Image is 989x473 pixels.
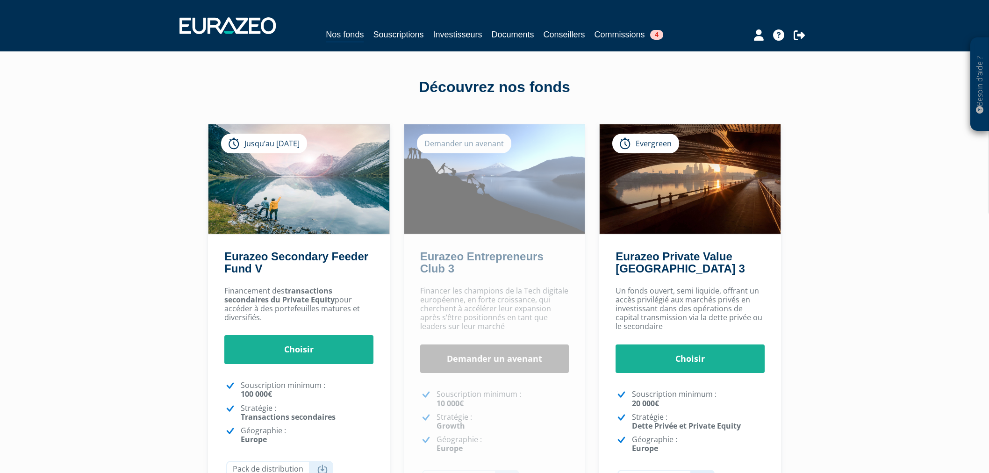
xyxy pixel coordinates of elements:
strong: Growth [437,421,465,431]
a: Documents [492,28,534,41]
a: Eurazeo Secondary Feeder Fund V [224,250,368,275]
p: Financer les champions de la Tech digitale européenne, en forte croissance, qui cherchent à accél... [420,287,569,331]
p: Géographie : [241,426,373,444]
strong: transactions secondaires du Private Equity [224,286,335,305]
p: Souscription minimum : [241,381,373,399]
p: Financement des pour accéder à des portefeuilles matures et diversifiés. [224,287,373,322]
a: Commissions4 [595,28,663,41]
strong: 100 000€ [241,389,272,399]
img: Eurazeo Private Value Europe 3 [600,124,781,234]
strong: Transactions secondaires [241,412,336,422]
a: Choisir [224,335,373,364]
a: Choisir [616,344,765,373]
p: Stratégie : [241,404,373,422]
strong: 20 000€ [632,398,659,408]
a: Souscriptions [373,28,423,41]
p: Stratégie : [632,413,765,430]
p: Géographie : [437,435,569,453]
p: Un fonds ouvert, semi liquide, offrant un accès privilégié aux marchés privés en investissant dan... [616,287,765,331]
a: Nos fonds [326,28,364,43]
div: Jusqu’au [DATE] [221,134,307,153]
a: Eurazeo Entrepreneurs Club 3 [420,250,544,275]
strong: 10 000€ [437,398,464,408]
a: Investisseurs [433,28,482,41]
img: Eurazeo Entrepreneurs Club 3 [404,124,585,234]
span: 4 [650,30,663,40]
img: Eurazeo Secondary Feeder Fund V [208,124,389,234]
p: Stratégie : [437,413,569,430]
p: Souscription minimum : [437,390,569,408]
div: Demander un avenant [417,134,511,153]
p: Souscription minimum : [632,390,765,408]
strong: Europe [241,434,267,444]
img: 1732889491-logotype_eurazeo_blanc_rvb.png [179,17,276,34]
div: Evergreen [612,134,679,153]
a: Conseillers [544,28,585,41]
strong: Europe [437,443,463,453]
p: Géographie : [632,435,765,453]
p: Besoin d'aide ? [975,43,985,127]
a: Demander un avenant [420,344,569,373]
strong: Dette Privée et Private Equity [632,421,741,431]
div: Découvrez nos fonds [228,77,761,98]
strong: Europe [632,443,658,453]
a: Eurazeo Private Value [GEOGRAPHIC_DATA] 3 [616,250,745,275]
